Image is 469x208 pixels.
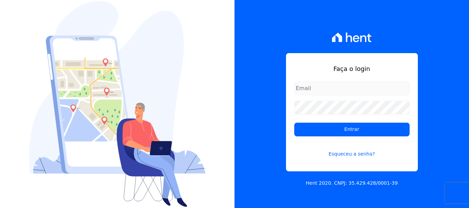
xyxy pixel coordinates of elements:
[294,123,410,136] input: Entrar
[294,82,410,95] input: Email
[294,142,410,158] a: Esqueceu a senha?
[294,64,410,73] h1: Faça o login
[29,1,206,207] img: Login
[306,180,398,187] p: Hent 2020. CNPJ: 35.429.428/0001-39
